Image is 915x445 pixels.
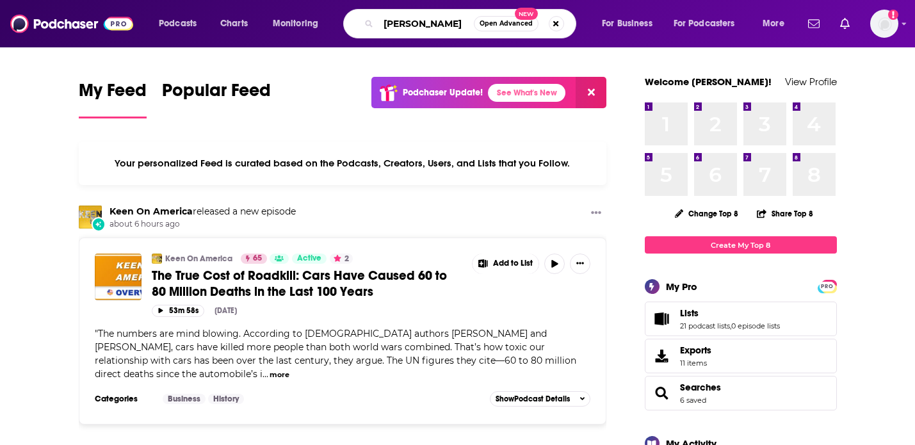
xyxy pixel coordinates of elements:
span: Monitoring [273,15,318,33]
span: Active [297,252,321,265]
span: Lists [645,302,837,336]
img: The True Cost of Roadkill: Cars Have Caused 60 to 80 Million Deaths in the Last 100 Years [95,254,142,300]
span: New [515,8,538,20]
a: PRO [820,281,835,291]
button: 53m 58s [152,305,204,317]
span: For Podcasters [674,15,735,33]
button: 2 [330,254,353,264]
h3: Categories [95,394,152,404]
a: My Feed [79,79,147,118]
button: Change Top 8 [667,206,747,222]
span: Charts [220,15,248,33]
a: Active [292,254,327,264]
h3: released a new episode [109,206,296,218]
button: Show profile menu [870,10,898,38]
a: 6 saved [680,396,706,405]
button: open menu [150,13,213,34]
div: My Pro [666,280,697,293]
a: Keen On America [109,206,193,217]
a: Exports [645,339,837,373]
button: Show More Button [473,254,539,274]
span: Searches [645,376,837,410]
svg: Add a profile image [888,10,898,20]
button: open menu [665,13,754,34]
span: 11 items [680,359,711,368]
span: Open Advanced [480,20,533,27]
a: Searches [649,384,675,402]
p: Podchaser Update! [403,87,483,98]
a: Welcome [PERSON_NAME]! [645,76,772,88]
a: Show notifications dropdown [803,13,825,35]
span: My Feed [79,79,147,109]
span: 65 [253,252,262,265]
button: ShowPodcast Details [490,391,591,407]
span: , [730,321,731,330]
button: Show More Button [570,254,590,274]
button: Open AdvancedNew [474,16,538,31]
span: Podcasts [159,15,197,33]
input: Search podcasts, credits, & more... [378,13,474,34]
span: Exports [680,344,711,356]
span: Show Podcast Details [496,394,570,403]
a: Show notifications dropdown [835,13,855,35]
span: Logged in as megcassidy [870,10,898,38]
div: Search podcasts, credits, & more... [355,9,588,38]
span: The numbers are mind blowing. According to [DEMOGRAPHIC_DATA] authors [PERSON_NAME] and [PERSON_N... [95,328,576,380]
button: open menu [264,13,335,34]
a: View Profile [785,76,837,88]
span: Lists [680,307,699,319]
a: 0 episode lists [731,321,780,330]
a: Business [163,394,206,404]
span: For Business [602,15,652,33]
a: Create My Top 8 [645,236,837,254]
a: Lists [649,310,675,328]
img: Keen On America [152,254,162,264]
span: The True Cost of Roadkill: Cars Have Caused 60 to 80 Million Deaths in the Last 100 Years [152,268,447,300]
a: Searches [680,382,721,393]
button: Show More Button [586,206,606,222]
img: Keen On America [79,206,102,229]
button: more [270,369,289,380]
span: about 6 hours ago [109,219,296,230]
button: Share Top 8 [756,201,814,226]
button: open menu [754,13,800,34]
a: Popular Feed [162,79,271,118]
a: History [208,394,244,404]
img: Podchaser - Follow, Share and Rate Podcasts [10,12,133,36]
span: " [95,328,576,380]
img: User Profile [870,10,898,38]
a: The True Cost of Roadkill: Cars Have Caused 60 to 80 Million Deaths in the Last 100 Years [152,268,463,300]
div: [DATE] [215,306,237,315]
a: Lists [680,307,780,319]
span: PRO [820,282,835,291]
a: 21 podcast lists [680,321,730,330]
span: ... [263,368,268,380]
span: Add to List [493,259,533,268]
div: Your personalized Feed is curated based on the Podcasts, Creators, Users, and Lists that you Follow. [79,142,607,185]
a: 65 [241,254,267,264]
div: New Episode [92,217,106,231]
a: Charts [212,13,255,34]
span: Popular Feed [162,79,271,109]
a: Keen On America [165,254,232,264]
span: More [763,15,784,33]
button: open menu [593,13,668,34]
span: Exports [649,347,675,365]
a: See What's New [488,84,565,102]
